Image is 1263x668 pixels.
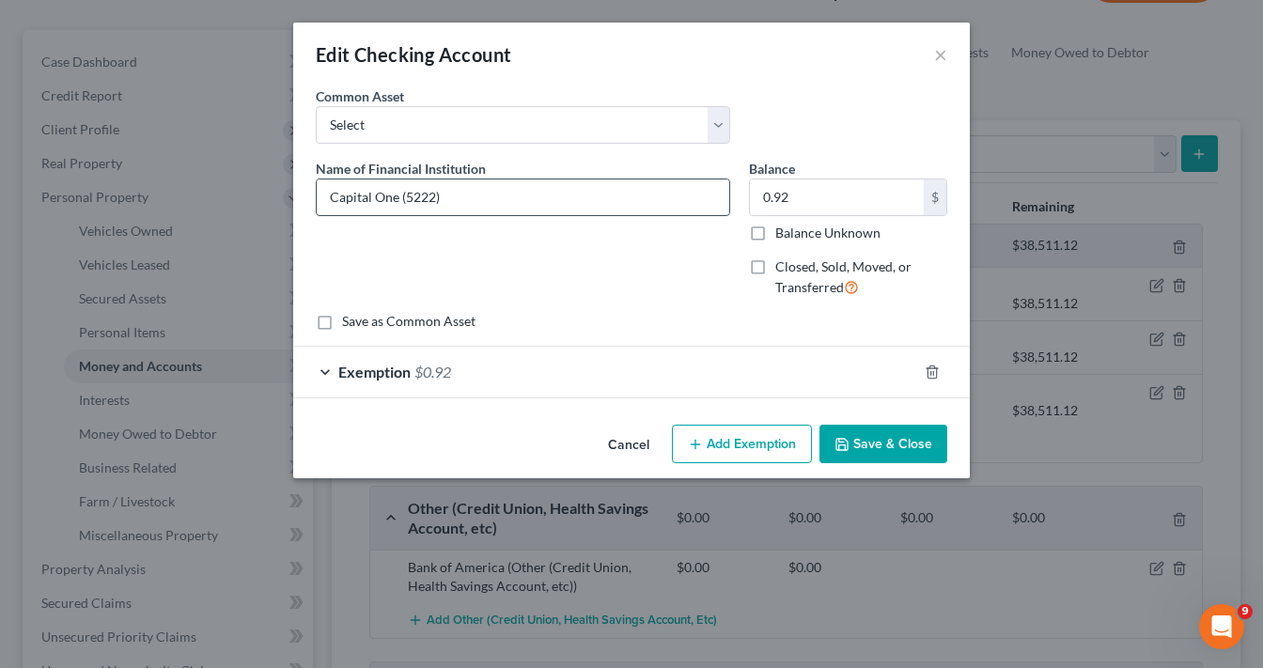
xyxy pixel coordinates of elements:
[775,258,912,295] span: Closed, Sold, Moved, or Transferred
[593,427,664,464] button: Cancel
[1238,604,1253,619] span: 9
[338,363,411,381] span: Exemption
[749,159,795,179] label: Balance
[414,363,451,381] span: $0.92
[316,86,404,106] label: Common Asset
[342,312,476,331] label: Save as Common Asset
[316,161,486,177] span: Name of Financial Institution
[317,179,729,215] input: Enter name...
[672,425,812,464] button: Add Exemption
[775,224,881,242] label: Balance Unknown
[750,179,924,215] input: 0.00
[934,43,947,66] button: ×
[819,425,947,464] button: Save & Close
[1199,604,1244,649] iframe: Intercom live chat
[924,179,946,215] div: $
[316,41,511,68] div: Edit Checking Account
